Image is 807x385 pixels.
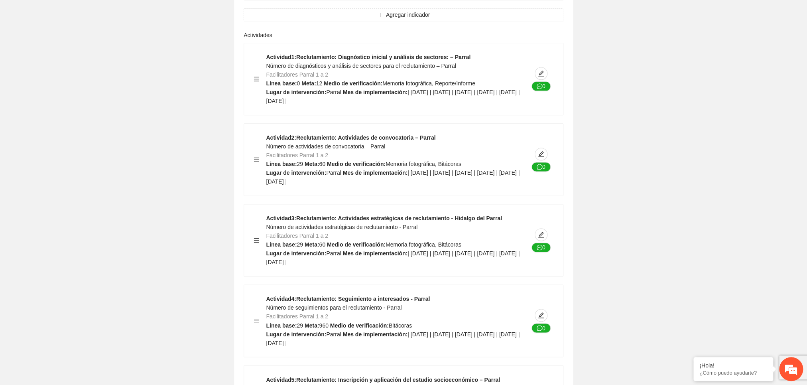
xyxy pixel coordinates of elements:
button: message0 [531,243,551,252]
strong: Medio de verificación: [324,80,382,87]
strong: Meta: [305,161,319,167]
span: Parral [326,170,341,176]
span: Número de seguimientos para el reclutamiento - Parral [266,304,402,311]
strong: Mes de implementación: [343,89,408,95]
strong: Actividad 1 : Reclutamiento: Diagnóstico inicial y análisis de sectores: – Parral [266,54,470,60]
strong: Medio de verificación: [327,161,386,167]
strong: Lugar de intervención: [266,89,326,95]
span: 12 [316,80,323,87]
span: Parral [326,331,341,337]
span: menu [254,76,259,82]
span: | [DATE] | [DATE] | [DATE] | [DATE] | [DATE] | [DATE] | [266,89,520,104]
span: 60 [319,161,325,167]
div: ¡Hola! [699,362,767,369]
textarea: Escriba su mensaje y pulse “Intro” [4,218,152,246]
span: Estamos en línea. [46,107,110,187]
span: Parral [326,89,341,95]
strong: Actividad 2 : Reclutamiento: Actividades de convocatoria – Parral [266,134,435,141]
span: 0 [297,80,300,87]
span: Bitácoras [389,322,412,328]
button: message0 [531,81,551,91]
span: | [DATE] | [DATE] | [DATE] | [DATE] | [DATE] | [DATE] | [266,250,520,265]
button: edit [535,228,547,241]
span: 960 [319,322,328,328]
span: Parral [326,250,341,257]
strong: Línea base: [266,322,297,328]
strong: Línea base: [266,241,297,248]
span: 60 [319,241,325,248]
button: edit [535,148,547,160]
strong: Medio de verificación: [327,241,386,248]
button: message0 [531,323,551,333]
strong: Mes de implementación: [343,170,408,176]
strong: Línea base: [266,80,297,87]
span: Facilitadores Parral 1 a 2 [266,71,328,78]
strong: Actividad 5 : Reclutamiento: Inscripción y aplicación del estudio socioeconómico – Parral [266,376,500,383]
span: Facilitadores Parral 1 a 2 [266,313,328,320]
span: message [537,164,542,170]
strong: Meta: [305,241,319,248]
strong: Meta: [301,80,316,87]
strong: Actividad 4 : Reclutamiento: Seguimiento a interesados - Parral [266,296,430,302]
span: menu [254,157,259,162]
strong: Meta: [305,322,319,328]
strong: Lugar de intervención: [266,170,326,176]
span: plus [377,12,383,18]
button: edit [535,309,547,322]
strong: Medio de verificación: [330,322,389,328]
strong: Lugar de intervención: [266,250,326,257]
span: message [537,83,542,90]
button: plusAgregar indicador [244,8,563,21]
div: Chatee con nosotros ahora [41,41,134,51]
strong: Mes de implementación: [343,331,408,337]
span: message [537,325,542,332]
span: menu [254,318,259,324]
button: message0 [531,162,551,172]
span: 29 [297,241,303,248]
span: Facilitadores Parral 1 a 2 [266,152,328,158]
span: Número de actividades de convocatoria – Parral [266,143,385,150]
span: edit [535,151,547,157]
span: menu [254,237,259,243]
span: Facilitadores Parral 1 a 2 [266,233,328,239]
p: ¿Cómo puedo ayudarte? [699,370,767,376]
span: message [537,245,542,251]
strong: Mes de implementación: [343,250,408,257]
span: Memoria fotográfica, Bitácoras [386,241,461,248]
span: Número de diagnósticos y análisis de sectores para el reclutamiento – Parral [266,63,456,69]
strong: Línea base: [266,161,297,167]
span: edit [535,70,547,77]
strong: Lugar de intervención: [266,331,326,337]
span: edit [535,231,547,238]
span: Número de actividades estratégicas de reclutamiento - Parral [266,224,417,230]
label: Actividades [244,31,272,39]
span: edit [535,312,547,318]
span: 29 [297,161,303,167]
strong: Actividad 3 : Reclutamiento: Actividades estratégicas de reclutamiento - Hidalgo del Parral [266,215,502,221]
span: | [DATE] | [DATE] | [DATE] | [DATE] | [DATE] | [DATE] | [266,331,520,346]
span: 29 [297,322,303,328]
span: | [DATE] | [DATE] | [DATE] | [DATE] | [DATE] | [DATE] | [266,170,520,185]
span: Memoria fotográfica, Reporte/Informe [382,80,475,87]
div: Minimizar ventana de chat en vivo [131,4,150,23]
span: Memoria fotográfica, Bitácoras [386,161,461,167]
button: edit [535,67,547,80]
span: Agregar indicador [386,10,430,19]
